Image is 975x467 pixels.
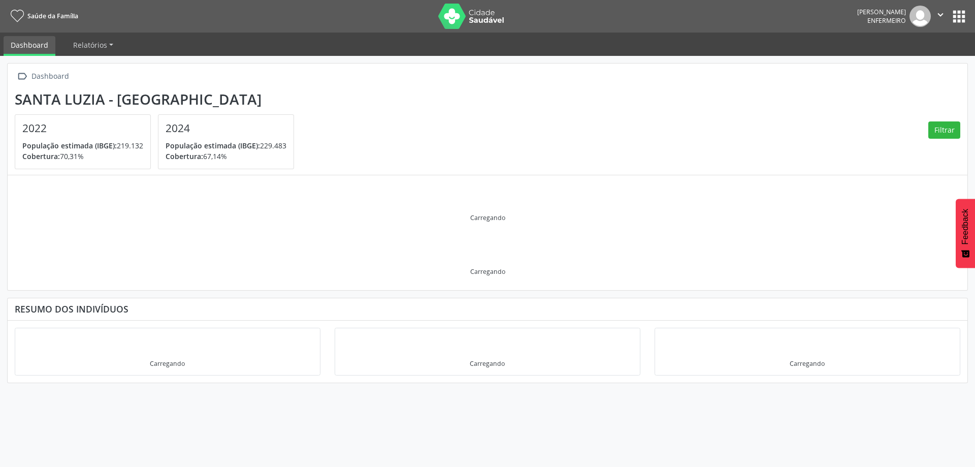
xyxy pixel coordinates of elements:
div: Carregando [150,359,185,368]
p: 229.483 [166,140,286,151]
span: População estimada (IBGE): [166,141,260,150]
button: Feedback - Mostrar pesquisa [956,199,975,268]
span: Saúde da Família [27,12,78,20]
button:  [931,6,950,27]
div: [PERSON_NAME] [857,8,906,16]
h4: 2024 [166,122,286,135]
a: Relatórios [66,36,120,54]
div: Carregando [470,267,505,276]
h4: 2022 [22,122,143,135]
div: Dashboard [29,69,71,84]
div: Carregando [790,359,825,368]
p: 219.132 [22,140,143,151]
i:  [15,69,29,84]
div: Resumo dos indivíduos [15,303,960,315]
p: 67,14% [166,151,286,162]
p: 70,31% [22,151,143,162]
a: Saúde da Família [7,8,78,24]
div: Carregando [470,213,505,222]
span: Cobertura: [166,151,203,161]
i:  [935,9,946,20]
a: Dashboard [4,36,55,56]
div: Santa Luzia - [GEOGRAPHIC_DATA] [15,91,301,108]
span: Cobertura: [22,151,60,161]
button: apps [950,8,968,25]
a:  Dashboard [15,69,71,84]
span: Relatórios [73,40,107,50]
span: Feedback [961,209,970,244]
div: Carregando [470,359,505,368]
img: img [909,6,931,27]
span: População estimada (IBGE): [22,141,117,150]
button: Filtrar [928,121,960,139]
span: Enfermeiro [867,16,906,25]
